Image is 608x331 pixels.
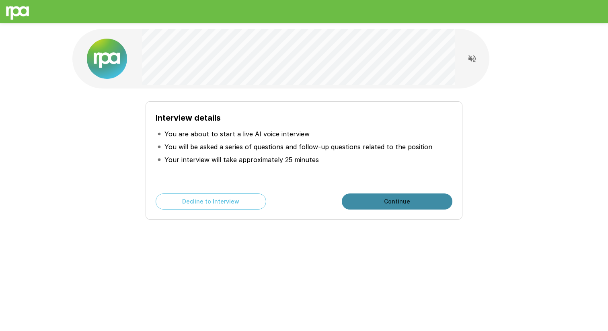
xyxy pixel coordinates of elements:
[156,193,266,210] button: Decline to Interview
[164,129,310,139] p: You are about to start a live AI voice interview
[164,142,432,152] p: You will be asked a series of questions and follow-up questions related to the position
[464,51,480,67] button: Read questions aloud
[156,113,221,123] b: Interview details
[87,39,127,79] img: new%2520logo%2520(1).png
[342,193,452,210] button: Continue
[164,155,319,164] p: Your interview will take approximately 25 minutes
